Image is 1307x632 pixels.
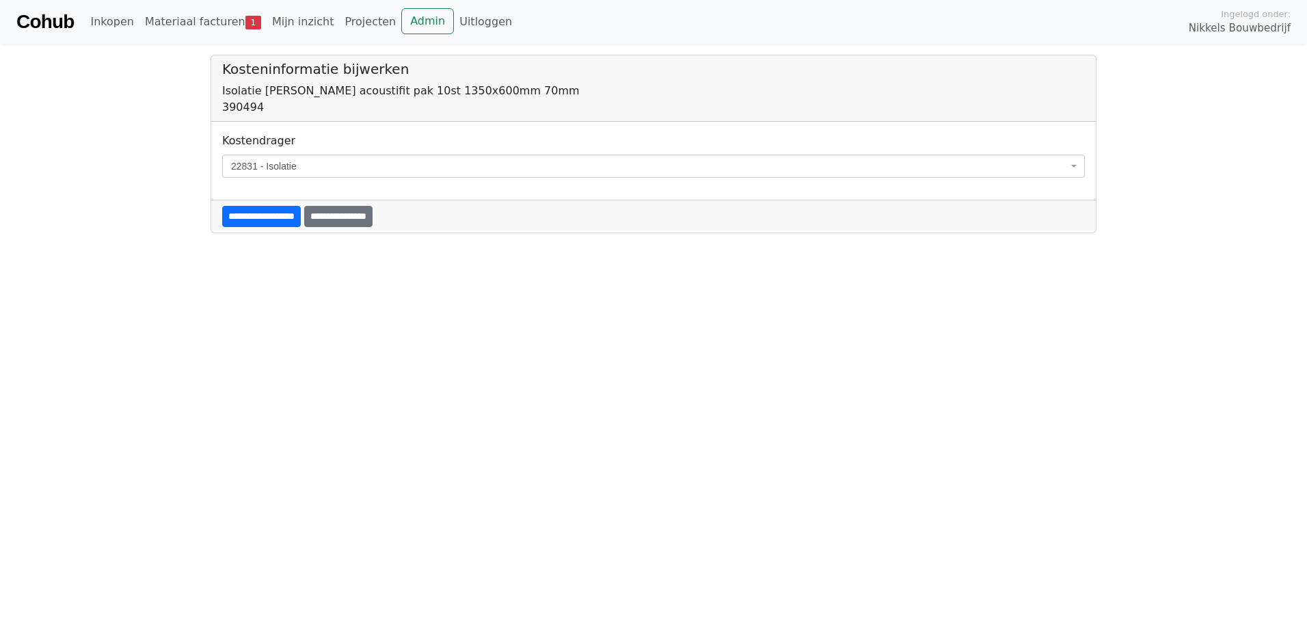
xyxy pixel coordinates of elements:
div: 390494 [222,99,1085,116]
a: Uitloggen [454,8,517,36]
div: Isolatie [PERSON_NAME] acoustifit pak 10st 1350x600mm 70mm [222,83,1085,99]
a: Projecten [339,8,401,36]
a: Cohub [16,5,74,38]
span: Ingelogd onder: [1221,8,1291,21]
a: Admin [401,8,454,34]
a: Mijn inzicht [267,8,340,36]
label: Kostendrager [222,133,295,149]
h5: Kosteninformatie bijwerken [222,61,1085,77]
span: 22831 - Isolatie [222,155,1085,178]
span: 22831 - Isolatie [231,159,1068,173]
span: Nikkels Bouwbedrijf [1189,21,1291,36]
span: 1 [245,16,261,29]
a: Inkopen [85,8,139,36]
a: Materiaal facturen1 [139,8,267,36]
